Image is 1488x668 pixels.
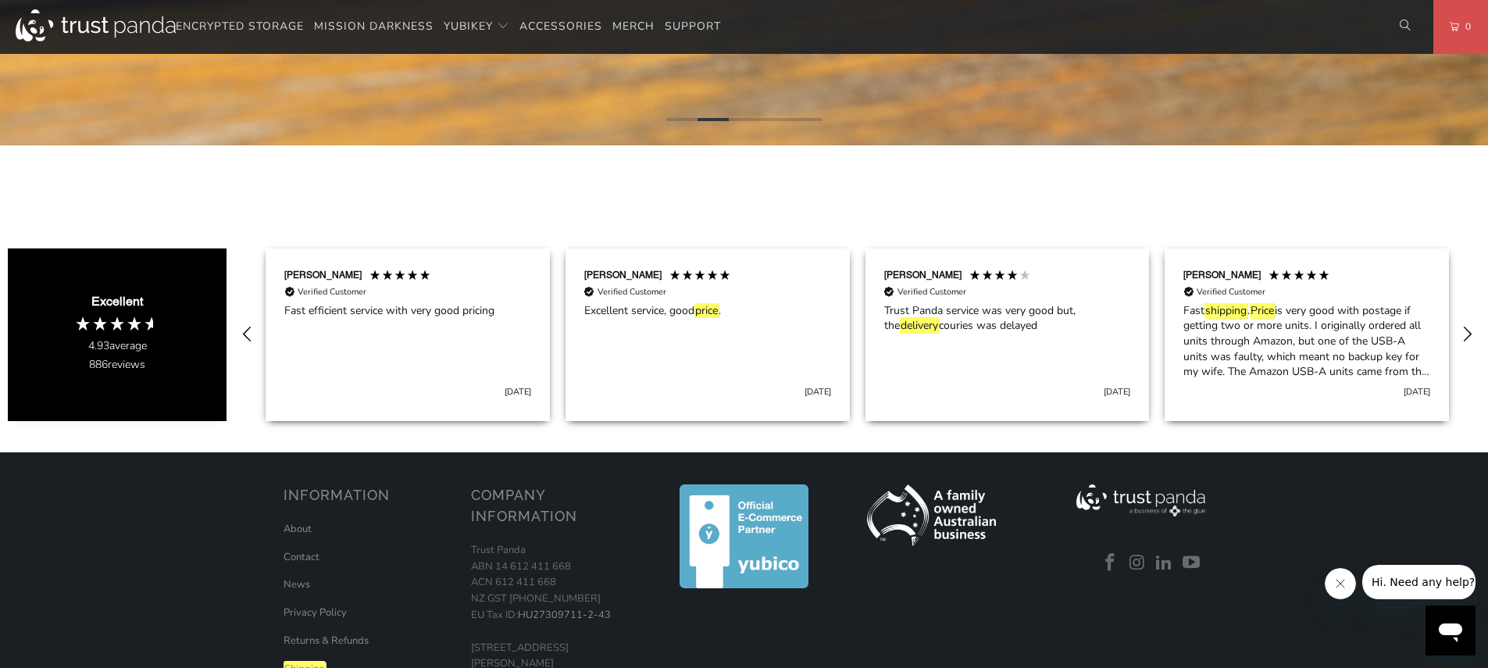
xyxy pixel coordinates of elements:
[1404,386,1430,398] div: [DATE]
[369,269,435,285] div: 5 Stars
[519,19,602,34] span: Accessories
[444,19,493,34] span: YubiKey
[612,19,655,34] span: Merch
[584,303,831,319] div: Excellent service, good .
[897,286,966,298] div: Verified Customer
[1268,269,1334,285] div: 5 Stars
[1104,386,1130,398] div: [DATE]
[1448,316,1486,353] div: REVIEWS.io Carousel Scroll Right
[1362,565,1476,599] iframe: 来自公司的消息
[1153,553,1176,573] a: Trust Panda Australia on LinkedIn
[1099,553,1122,573] a: Trust Panda Australia on Facebook
[805,386,831,398] div: [DATE]
[298,286,366,298] div: Verified Customer
[1204,302,1247,319] em: shipping
[284,577,310,591] a: News
[900,317,939,334] em: delivery
[665,9,721,45] a: Support
[1183,269,1261,282] div: [PERSON_NAME]
[505,386,531,398] div: [DATE]
[1180,553,1204,573] a: Trust Panda Australia on YouTube
[74,315,160,332] div: 4.93 Stars
[729,118,760,121] li: Page dot 3
[698,118,729,121] li: Page dot 2
[884,269,962,282] div: [PERSON_NAME]
[1459,18,1472,35] span: 0
[91,293,143,310] div: Excellent
[518,608,611,622] a: HU27309711-2-43
[88,338,147,354] div: average
[1426,605,1476,655] iframe: 启动消息传送窗口的按钮
[1183,303,1430,380] div: Fast . is very good with postage if getting two or more units. I originally ordered all units thr...
[519,9,602,45] a: Accessories
[89,357,108,372] span: 886
[858,248,1158,421] div: [PERSON_NAME] Verified CustomerTrust Panda service was very good but, thedeliverycouries was dela...
[314,9,434,45] a: Mission Darkness
[444,9,509,45] summary: YubiKey
[284,522,312,536] a: About
[694,302,719,319] em: price
[284,269,362,282] div: [PERSON_NAME]
[176,19,304,34] span: Encrypted Storage
[176,9,721,45] nav: Translation missing: en.navigation.header.main_nav
[284,605,347,620] a: Privacy Policy
[16,9,176,41] img: Trust Panda Australia
[176,9,304,45] a: Encrypted Storage
[612,9,655,45] a: Merch
[8,177,1480,227] iframe: Reviews Widget
[89,357,145,373] div: reviews
[760,118,791,121] li: Page dot 4
[229,316,266,353] div: REVIEWS.io Carousel Scroll Left
[284,634,369,648] a: Returns & Refunds
[666,118,698,121] li: Page dot 1
[88,338,109,353] span: 4.93
[584,269,662,282] div: [PERSON_NAME]
[558,248,858,421] div: [PERSON_NAME] Verified CustomerExcellent service, goodprice.[DATE]
[258,248,558,421] div: [PERSON_NAME] Verified CustomerFast efficient service with very good pricing[DATE]
[314,19,434,34] span: Mission Darkness
[665,19,721,34] span: Support
[1325,568,1356,599] iframe: 关闭消息
[969,269,1035,285] div: 4 Stars
[1250,302,1275,319] em: Price
[669,269,735,285] div: 5 Stars
[284,303,531,319] div: Fast efficient service with very good pricing
[884,303,1131,334] div: Trust Panda service was very good but, the couries was delayed
[598,286,666,298] div: Verified Customer
[284,550,319,564] a: Contact
[791,118,823,121] li: Page dot 5
[1197,286,1265,298] div: Verified Customer
[1157,248,1457,421] div: [PERSON_NAME] Verified CustomerFastshipping.Priceis very good with postage if getting two or more...
[1126,553,1149,573] a: Trust Panda Australia on Instagram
